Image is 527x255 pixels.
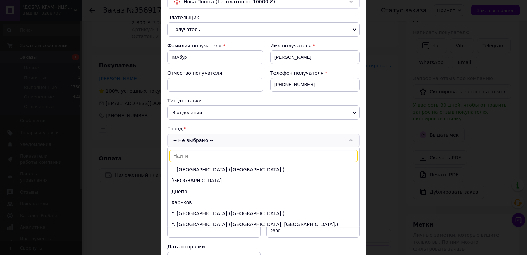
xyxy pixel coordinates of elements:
[168,219,359,230] li: г. [GEOGRAPHIC_DATA] ([GEOGRAPHIC_DATA], [GEOGRAPHIC_DATA].)
[167,98,202,103] span: Тип доставки
[168,186,359,197] li: Днепр
[270,78,360,92] input: +380
[169,150,358,162] input: Найти
[168,197,359,208] li: Харьков
[167,105,360,120] span: В отделении
[167,22,360,37] span: Получатель
[167,125,360,132] div: Город
[168,208,359,219] li: г. [GEOGRAPHIC_DATA] ([GEOGRAPHIC_DATA].)
[270,43,312,48] span: Имя получателя
[168,164,359,175] li: г. [GEOGRAPHIC_DATA] ([GEOGRAPHIC_DATA].)
[167,43,221,48] span: Фамилия получателя
[167,134,360,147] div: -- Не выбрано --
[168,175,359,186] li: [GEOGRAPHIC_DATA]
[167,243,261,250] div: Дата отправки
[167,15,199,20] span: Плательщик
[270,70,324,76] span: Телефон получателя
[167,70,222,76] span: Отчество получателя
